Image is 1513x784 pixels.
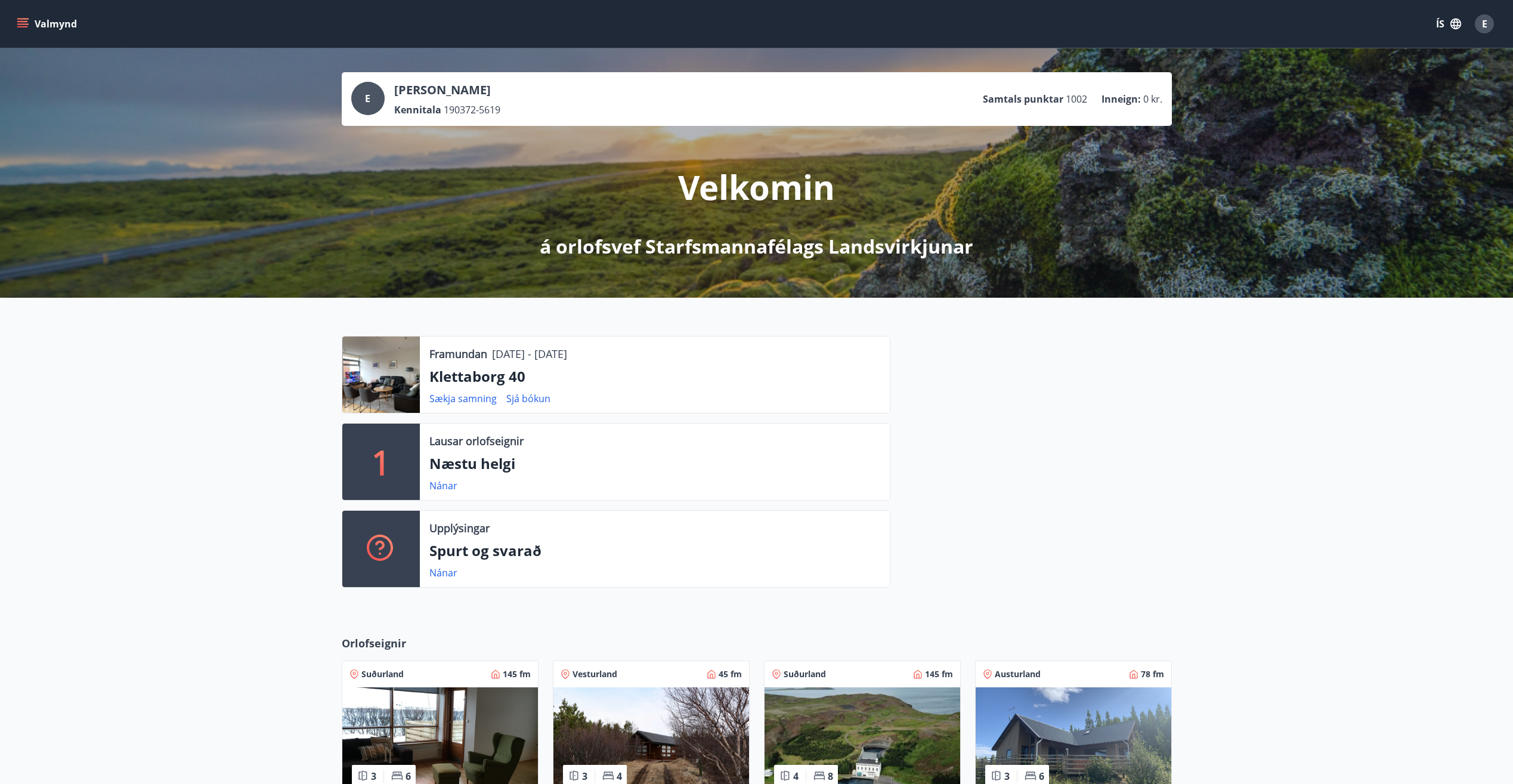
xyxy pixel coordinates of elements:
[828,770,833,783] span: 8
[371,770,376,783] span: 3
[1039,770,1044,783] span: 6
[573,668,617,680] span: Vesturland
[429,541,880,561] p: Spurt og svarað
[1482,17,1487,30] span: E
[394,82,500,98] p: [PERSON_NAME]
[429,392,497,405] a: Sækja samning
[429,346,487,362] p: Framundan
[365,92,370,105] span: E
[1141,668,1164,680] span: 78 fm
[582,770,587,783] span: 3
[506,392,550,405] a: Sjá bókun
[995,668,1041,680] span: Austurland
[784,668,826,680] span: Suðurland
[492,346,567,362] p: [DATE] - [DATE]
[793,770,799,783] span: 4
[429,566,457,579] a: Nánar
[429,433,524,449] p: Lausar orlofseignir
[1004,770,1010,783] span: 3
[925,668,953,680] span: 145 fm
[540,233,973,260] p: á orlofsvef Starfsmannafélags Landsvirkjunar
[429,366,880,387] p: Klettaborg 40
[1102,92,1141,106] p: Inneign :
[429,453,880,474] p: Næstu helgi
[429,520,490,536] p: Upplýsingar
[678,164,835,209] p: Velkomin
[983,92,1063,106] p: Samtals punktar
[394,103,441,116] p: Kennitala
[1430,13,1468,35] button: ÍS
[503,668,531,680] span: 145 fm
[1470,10,1499,38] button: E
[429,479,457,492] a: Nánar
[1066,92,1087,106] span: 1002
[719,668,742,680] span: 45 fm
[406,770,411,783] span: 6
[617,770,622,783] span: 4
[444,103,500,116] span: 190372-5619
[1143,92,1162,106] span: 0 kr.
[372,439,391,484] p: 1
[342,635,406,651] span: Orlofseignir
[361,668,404,680] span: Suðurland
[14,13,82,35] button: menu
